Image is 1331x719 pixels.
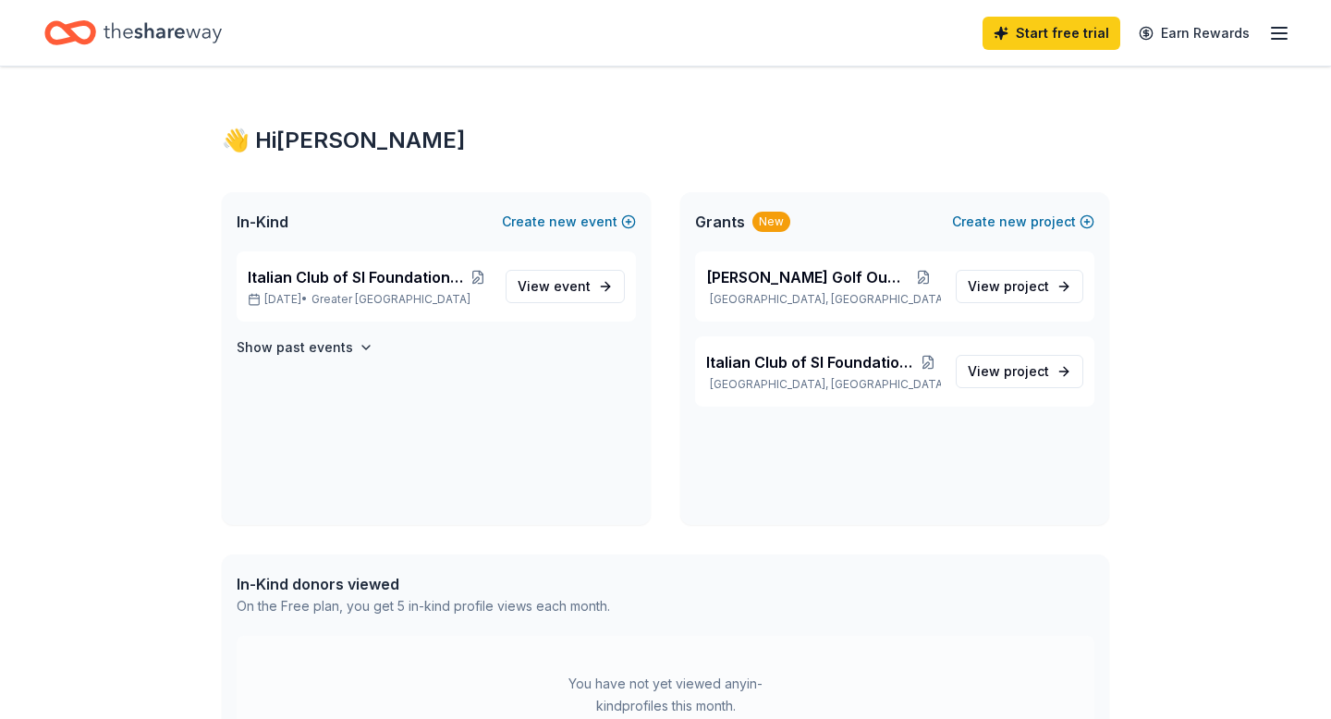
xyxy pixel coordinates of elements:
p: [DATE] • [248,292,491,307]
span: View [968,360,1049,383]
div: On the Free plan, you get 5 in-kind profile views each month. [237,595,610,617]
span: Italian Club of SI Foundation Golf Outing [706,351,914,373]
button: Show past events [237,336,373,359]
a: View event [506,270,625,303]
div: In-Kind donors viewed [237,573,610,595]
span: [PERSON_NAME] Golf Outing [706,266,906,288]
span: Grants [695,211,745,233]
a: Home [44,11,222,55]
span: View [968,275,1049,298]
a: View project [956,270,1083,303]
div: You have not yet viewed any in-kind profiles this month. [550,673,781,717]
span: Greater [GEOGRAPHIC_DATA] [311,292,470,307]
span: project [1004,278,1049,294]
button: Createnewproject [952,211,1094,233]
a: Earn Rewards [1128,17,1261,50]
a: Start free trial [983,17,1120,50]
span: new [549,211,577,233]
div: 👋 Hi [PERSON_NAME] [222,126,1109,155]
p: [GEOGRAPHIC_DATA], [GEOGRAPHIC_DATA] [706,377,941,392]
a: View project [956,355,1083,388]
span: Italian Club of SI Foundation Inc Golf Outing [248,266,465,288]
span: new [999,211,1027,233]
span: project [1004,363,1049,379]
div: New [752,212,790,232]
h4: Show past events [237,336,353,359]
span: In-Kind [237,211,288,233]
span: event [554,278,591,294]
span: View [518,275,591,298]
button: Createnewevent [502,211,636,233]
p: [GEOGRAPHIC_DATA], [GEOGRAPHIC_DATA] [706,292,941,307]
